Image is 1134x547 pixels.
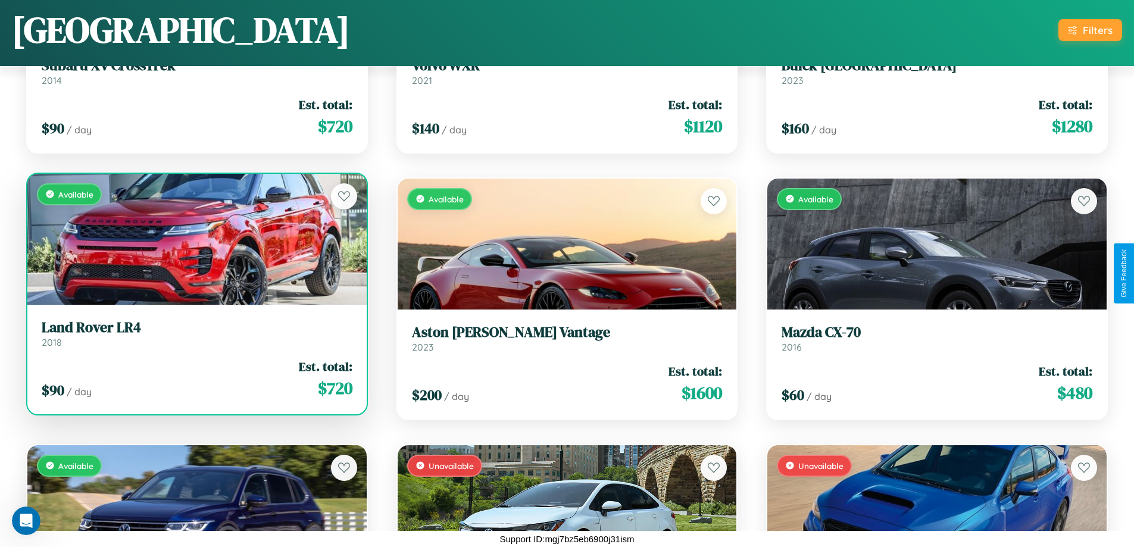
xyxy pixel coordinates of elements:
span: 2018 [42,336,62,348]
h3: Subaru XV CrossTrek [42,57,352,74]
div: Give Feedback [1120,249,1128,298]
span: / day [811,124,836,136]
h3: Volvo WXR [412,57,723,74]
span: Unavailable [429,461,474,471]
span: 2016 [782,341,802,353]
span: $ 720 [318,114,352,138]
button: Filters [1058,19,1122,41]
span: $ 1120 [684,114,722,138]
h3: Land Rover LR4 [42,319,352,336]
div: Filters [1083,24,1113,36]
h3: Aston [PERSON_NAME] Vantage [412,324,723,341]
span: Available [58,461,93,471]
span: 2023 [782,74,803,86]
span: / day [807,390,832,402]
a: Subaru XV CrossTrek2014 [42,57,352,86]
p: Support ID: mgj7bz5eb6900j31ism [500,531,635,547]
h3: Mazda CX-70 [782,324,1092,341]
a: Volvo WXR2021 [412,57,723,86]
span: Unavailable [798,461,844,471]
span: Est. total: [668,96,722,113]
a: Land Rover LR42018 [42,319,352,348]
span: Est. total: [668,362,722,380]
span: Available [58,189,93,199]
span: $ 140 [412,118,439,138]
span: / day [442,124,467,136]
span: / day [67,124,92,136]
span: 2021 [412,74,432,86]
span: Available [429,194,464,204]
span: $ 160 [782,118,809,138]
span: $ 200 [412,385,442,405]
h1: [GEOGRAPHIC_DATA] [12,5,350,54]
span: / day [67,386,92,398]
span: $ 1280 [1052,114,1092,138]
h3: Buick [GEOGRAPHIC_DATA] [782,57,1092,74]
span: $ 90 [42,118,64,138]
span: / day [444,390,469,402]
span: Est. total: [1039,362,1092,380]
a: Mazda CX-702016 [782,324,1092,353]
span: 2023 [412,341,433,353]
span: Available [798,194,833,204]
span: $ 1600 [682,381,722,405]
span: Est. total: [299,96,352,113]
span: Est. total: [1039,96,1092,113]
span: Est. total: [299,358,352,375]
span: 2014 [42,74,62,86]
a: Buick [GEOGRAPHIC_DATA]2023 [782,57,1092,86]
span: $ 90 [42,380,64,400]
a: Aston [PERSON_NAME] Vantage2023 [412,324,723,353]
span: $ 60 [782,385,804,405]
span: $ 720 [318,376,352,400]
iframe: Intercom live chat [12,507,40,535]
span: $ 480 [1057,381,1092,405]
